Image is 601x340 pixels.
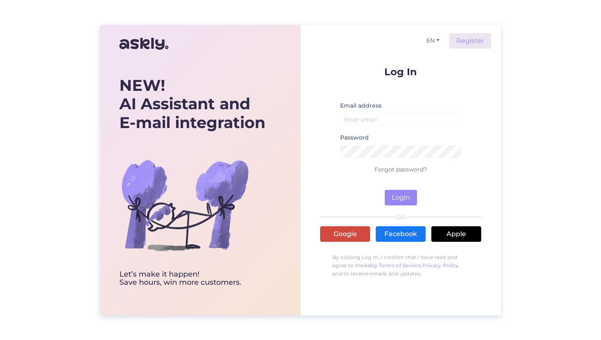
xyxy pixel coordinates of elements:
div: Let’s make it happen! Save hours, win more customers. [119,270,265,287]
img: Askly [119,34,168,54]
a: Register [449,33,491,49]
button: EN [423,35,443,47]
div: AI Assistant and E-mail integration [119,76,265,132]
img: bg-askly [119,140,250,270]
button: Login [385,190,417,205]
span: OR [395,214,407,220]
a: Google [320,226,370,242]
p: By clicking Log In, I confirm that I have read and agree to the , , and to receive emails and upd... [320,249,481,282]
a: Forgot password? [375,166,427,173]
a: Facebook [376,226,426,242]
a: Apple [431,226,481,242]
p: Log In [320,67,481,77]
b: NEW! [119,76,165,95]
label: Password [340,133,369,142]
input: Enter email [340,113,461,126]
label: Email address [340,101,381,110]
a: Askly Terms of Service [364,262,421,268]
a: Privacy Policy [422,262,459,268]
